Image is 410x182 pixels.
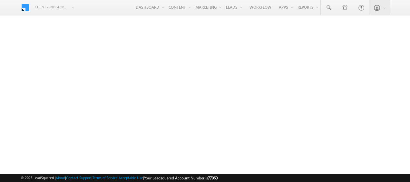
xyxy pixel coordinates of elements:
a: About [56,176,65,180]
span: © 2025 LeadSquared | | | | | [21,175,218,181]
span: Client - indglobal1 (77060) [35,4,69,10]
span: 77060 [208,176,218,180]
a: Acceptable Use [119,176,143,180]
a: Contact Support [66,176,92,180]
span: Your Leadsquared Account Number is [144,176,218,180]
a: Terms of Service [93,176,118,180]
